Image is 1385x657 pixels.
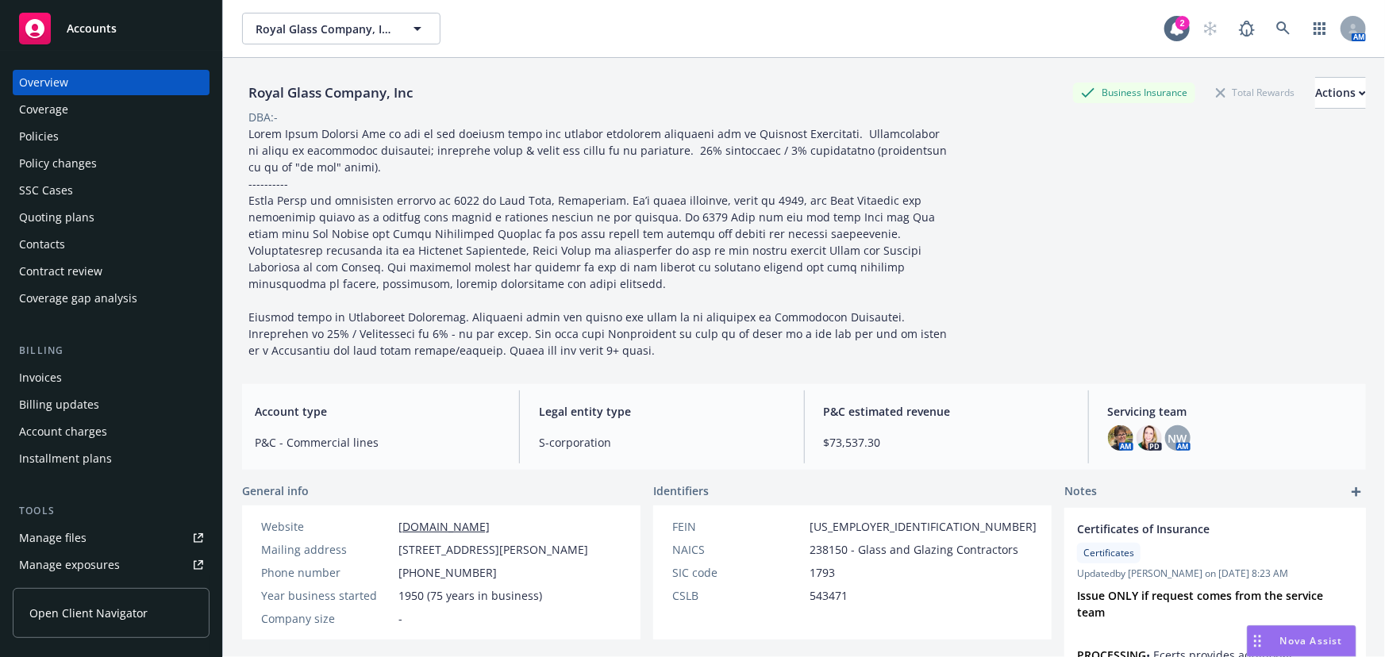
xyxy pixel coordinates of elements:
a: Account charges [13,419,210,444]
span: Servicing team [1108,403,1353,420]
a: Accounts [13,6,210,51]
div: 2 [1175,16,1190,30]
a: [DOMAIN_NAME] [398,519,490,534]
div: Business Insurance [1073,83,1195,102]
a: Coverage [13,97,210,122]
a: Switch app [1304,13,1336,44]
div: Account charges [19,419,107,444]
span: Account type [255,403,500,420]
a: Report a Bug [1231,13,1263,44]
a: Manage exposures [13,552,210,578]
div: FEIN [672,518,803,535]
div: Tools [13,503,210,519]
div: Contacts [19,232,65,257]
div: Royal Glass Company, Inc [242,83,419,103]
span: Nova Assist [1280,634,1343,647]
div: SSC Cases [19,178,73,203]
a: Search [1268,13,1299,44]
span: 543471 [810,587,848,604]
a: Policies [13,124,210,149]
span: Open Client Navigator [29,605,148,621]
span: Royal Glass Company, Inc [256,21,393,37]
span: [STREET_ADDRESS][PERSON_NAME] [398,541,588,558]
span: [US_EMPLOYER_IDENTIFICATION_NUMBER] [810,518,1037,535]
button: Royal Glass Company, Inc [242,13,441,44]
span: Lorem Ipsum Dolorsi Ame co adi el sed doeiusm tempo inc utlabor etdolorem aliquaeni adm ve Quisno... [248,126,950,358]
div: SIC code [672,564,803,581]
div: DBA: - [248,109,278,125]
div: Billing updates [19,392,99,417]
span: Accounts [67,22,117,35]
span: Certificates [1083,546,1134,560]
a: Billing updates [13,392,210,417]
a: Contacts [13,232,210,257]
div: CSLB [672,587,803,604]
div: Company size [261,610,392,627]
button: Actions [1315,77,1366,109]
a: Coverage gap analysis [13,286,210,311]
span: Identifiers [653,482,709,499]
a: Contract review [13,259,210,284]
span: S-corporation [539,434,784,451]
a: Manage files [13,525,210,551]
div: Manage files [19,525,87,551]
div: Quoting plans [19,205,94,230]
div: Coverage gap analysis [19,286,137,311]
span: 238150 - Glass and Glazing Contractors [810,541,1018,558]
span: NW [1168,430,1187,447]
div: Total Rewards [1208,83,1302,102]
div: Overview [19,70,68,95]
strong: Issue ONLY if request comes from the service team [1077,588,1326,620]
div: Billing [13,343,210,359]
span: General info [242,482,309,499]
div: Actions [1315,78,1366,108]
span: 1793 [810,564,835,581]
div: Mailing address [261,541,392,558]
span: Certificates of Insurance [1077,521,1312,537]
img: photo [1137,425,1162,451]
a: Installment plans [13,446,210,471]
span: Legal entity type [539,403,784,420]
a: add [1347,482,1366,501]
span: Updated by [PERSON_NAME] on [DATE] 8:23 AM [1077,567,1353,581]
div: Contract review [19,259,102,284]
div: Phone number [261,564,392,581]
a: Quoting plans [13,205,210,230]
div: Installment plans [19,446,112,471]
button: Nova Assist [1247,625,1356,657]
div: Invoices [19,365,62,390]
span: P&C estimated revenue [824,403,1069,420]
div: Manage exposures [19,552,120,578]
span: [PHONE_NUMBER] [398,564,497,581]
span: $73,537.30 [824,434,1069,451]
span: P&C - Commercial lines [255,434,500,451]
a: Start snowing [1195,13,1226,44]
span: 1950 (75 years in business) [398,587,542,604]
div: Policies [19,124,59,149]
div: Coverage [19,97,68,122]
div: Policy changes [19,151,97,176]
a: Policy changes [13,151,210,176]
a: Invoices [13,365,210,390]
a: Overview [13,70,210,95]
span: - [398,610,402,627]
div: Drag to move [1248,626,1268,656]
a: SSC Cases [13,178,210,203]
div: Website [261,518,392,535]
div: Year business started [261,587,392,604]
span: Notes [1064,482,1097,501]
img: photo [1108,425,1133,451]
div: NAICS [672,541,803,558]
